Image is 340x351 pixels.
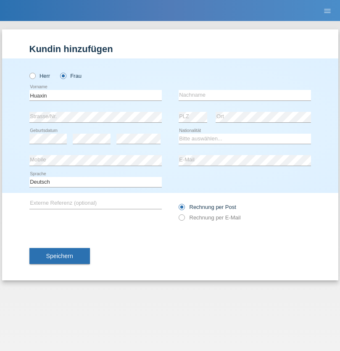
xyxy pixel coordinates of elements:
label: Frau [60,73,82,79]
a: menu [319,8,336,13]
i: menu [323,7,332,15]
input: Herr [29,73,35,78]
label: Rechnung per E-Mail [179,214,241,221]
input: Frau [60,73,66,78]
input: Rechnung per Post [179,204,184,214]
label: Rechnung per Post [179,204,236,210]
label: Herr [29,73,50,79]
button: Speichern [29,248,90,264]
h1: Kundin hinzufügen [29,44,311,54]
span: Speichern [46,253,73,259]
input: Rechnung per E-Mail [179,214,184,225]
